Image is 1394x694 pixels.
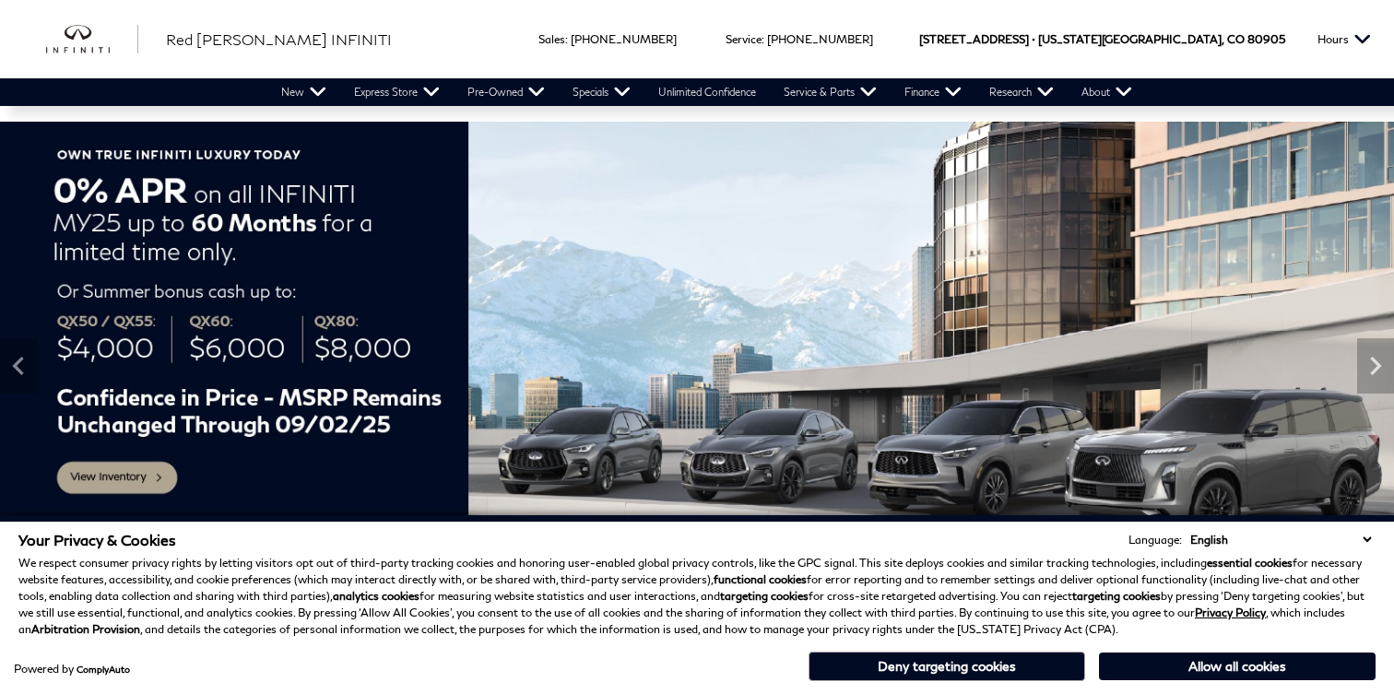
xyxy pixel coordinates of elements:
[340,78,454,106] a: Express Store
[565,32,568,46] span: :
[267,78,1146,106] nav: Main Navigation
[809,652,1085,681] button: Deny targeting cookies
[1207,556,1293,570] strong: essential cookies
[1072,589,1161,603] strong: targeting cookies
[762,32,764,46] span: :
[559,78,644,106] a: Specials
[454,78,559,106] a: Pre-Owned
[1195,606,1266,619] a: Privacy Policy
[31,622,140,636] strong: Arbitration Provision
[538,32,565,46] span: Sales
[720,589,809,603] strong: targeting cookies
[1357,338,1394,394] div: Next
[919,32,1285,46] a: [STREET_ADDRESS] • [US_STATE][GEOGRAPHIC_DATA], CO 80905
[333,589,419,603] strong: analytics cookies
[166,30,392,48] span: Red [PERSON_NAME] INFINITI
[1068,78,1146,106] a: About
[77,664,130,675] a: ComplyAuto
[1099,653,1376,680] button: Allow all cookies
[571,32,677,46] a: [PHONE_NUMBER]
[770,78,891,106] a: Service & Parts
[46,25,138,54] img: INFINITI
[714,572,807,586] strong: functional cookies
[14,664,130,675] div: Powered by
[18,531,176,548] span: Your Privacy & Cookies
[1128,535,1182,546] div: Language:
[166,29,392,51] a: Red [PERSON_NAME] INFINITI
[1186,531,1376,548] select: Language Select
[18,555,1376,638] p: We respect consumer privacy rights by letting visitors opt out of third-party tracking cookies an...
[726,32,762,46] span: Service
[975,78,1068,106] a: Research
[891,78,975,106] a: Finance
[267,78,340,106] a: New
[767,32,873,46] a: [PHONE_NUMBER]
[46,25,138,54] a: infiniti
[644,78,770,106] a: Unlimited Confidence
